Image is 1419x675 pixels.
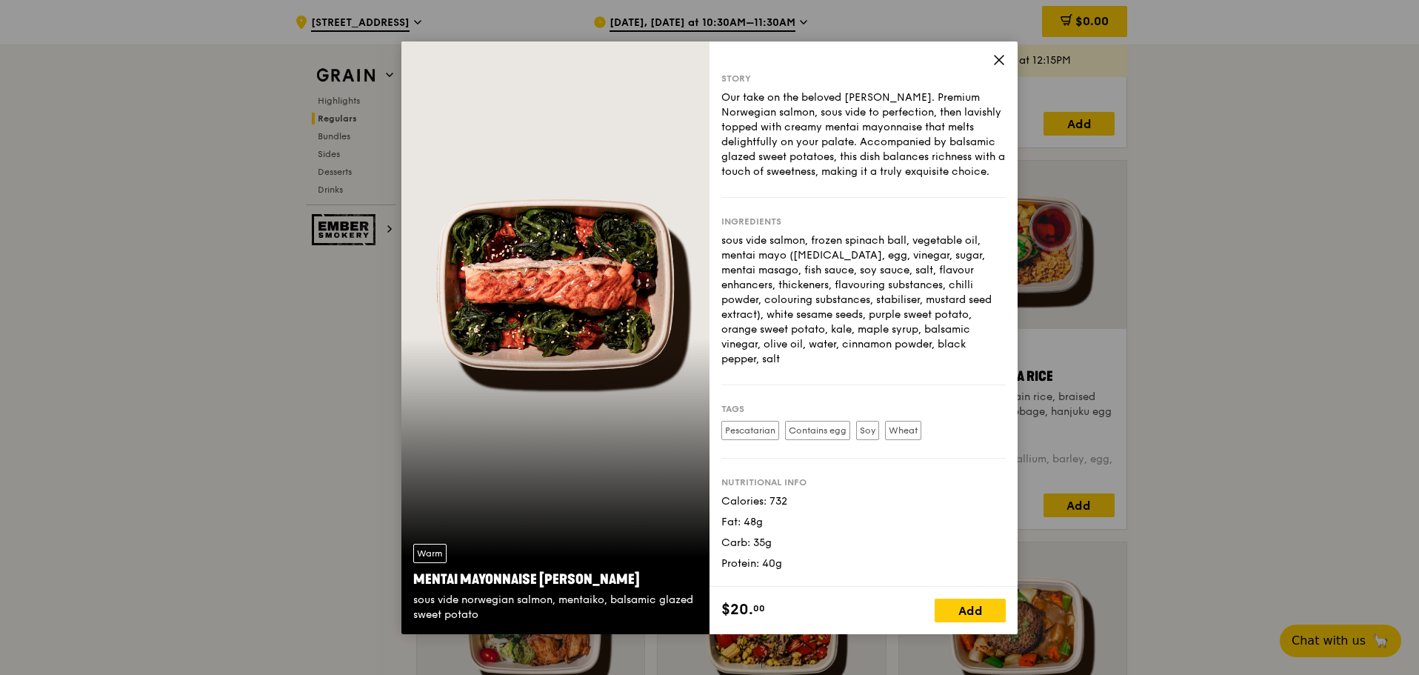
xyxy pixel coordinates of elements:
[753,602,765,614] span: 00
[721,494,1006,509] div: Calories: 732
[721,599,753,621] span: $20.
[413,544,447,563] div: Warm
[721,233,1006,367] div: sous vide salmon, frozen spinach ball, vegetable oil, mentai mayo ([MEDICAL_DATA], egg, vinegar, ...
[885,421,921,440] label: Wheat
[721,556,1006,571] div: Protein: 40g
[721,421,779,440] label: Pescatarian
[721,73,1006,84] div: Story
[721,90,1006,179] div: Our take on the beloved [PERSON_NAME]. Premium Norwegian salmon, sous vide to perfection, then la...
[413,569,698,590] div: Mentai Mayonnaise [PERSON_NAME]
[413,593,698,622] div: sous vide norwegian salmon, mentaiko, balsamic glazed sweet potato
[785,421,850,440] label: Contains egg
[721,476,1006,488] div: Nutritional info
[721,515,1006,530] div: Fat: 48g
[721,536,1006,551] div: Carb: 35g
[721,216,1006,227] div: Ingredients
[935,599,1006,622] div: Add
[721,403,1006,415] div: Tags
[856,421,879,440] label: Soy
